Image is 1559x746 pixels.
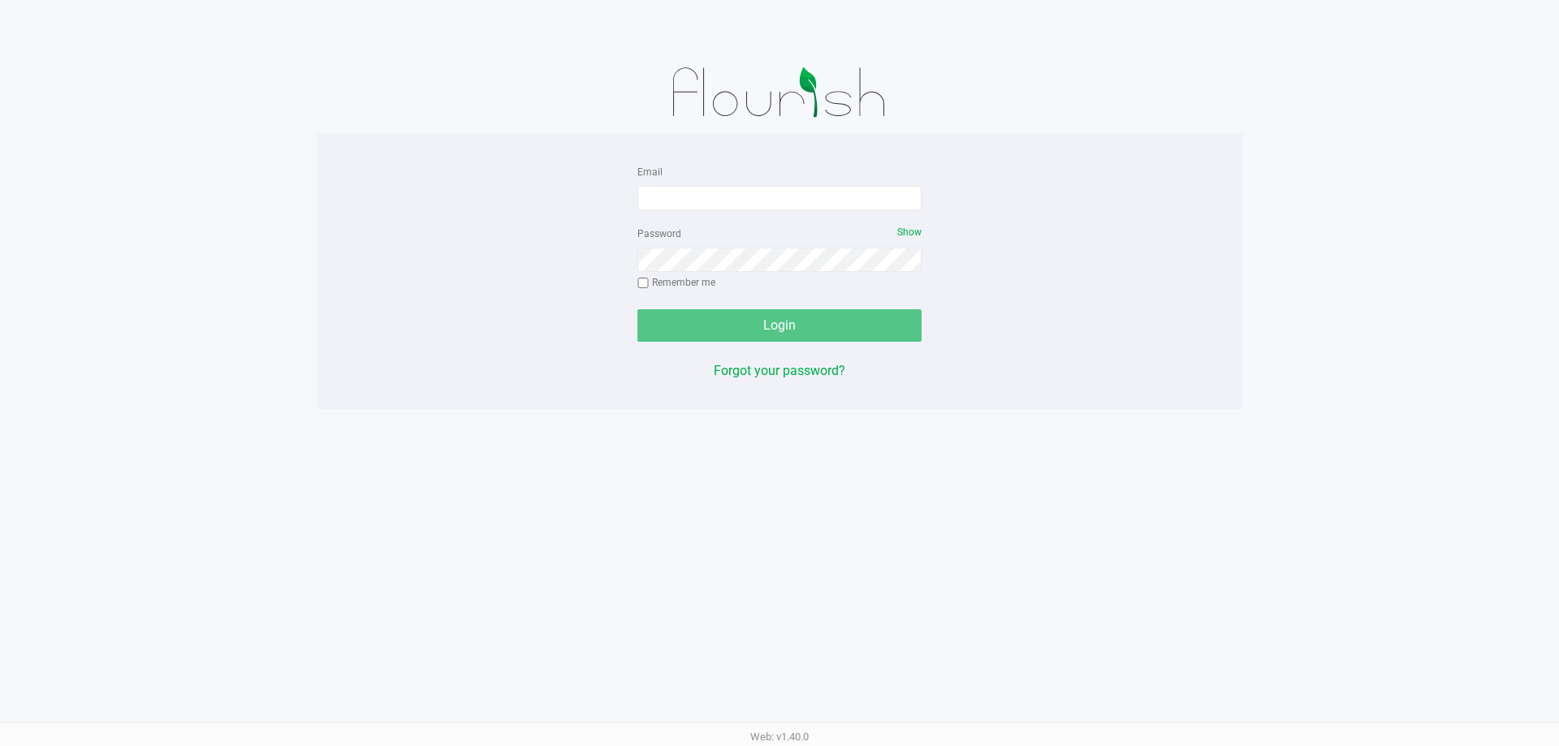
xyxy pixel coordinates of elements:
label: Email [637,165,663,179]
span: Show [897,226,922,238]
input: Remember me [637,278,649,289]
button: Forgot your password? [714,361,845,381]
span: Web: v1.40.0 [750,731,809,743]
label: Remember me [637,275,715,290]
label: Password [637,226,681,241]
